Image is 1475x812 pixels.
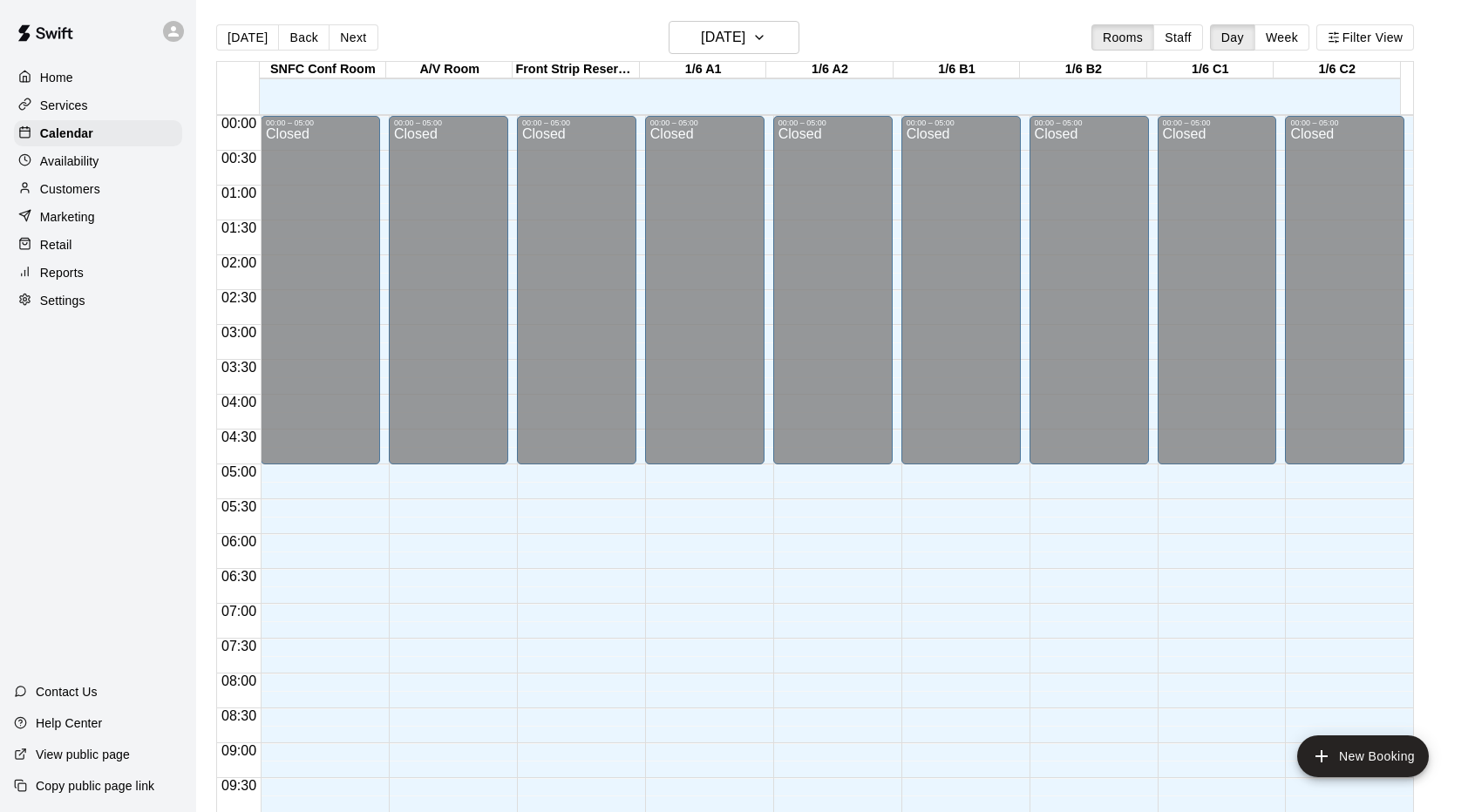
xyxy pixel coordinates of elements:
[901,116,1021,464] div: 00:00 – 05:00: Closed
[1290,118,1399,127] div: 00:00 – 05:00
[1254,24,1309,51] button: Week
[266,127,375,470] div: Closed
[217,325,261,340] span: 03:00
[894,62,1020,78] div: 1/6 B1
[40,208,95,226] p: Marketing
[778,127,887,470] div: Closed
[40,180,100,198] p: Customers
[14,148,182,174] a: Availability
[40,236,72,254] p: Retail
[1285,116,1404,464] div: 00:00 – 05:00: Closed
[650,127,759,470] div: Closed
[522,127,631,470] div: Closed
[40,97,88,114] p: Services
[217,186,261,200] span: 01:00
[40,69,73,86] p: Home
[217,255,261,270] span: 02:00
[907,127,1016,470] div: Closed
[645,116,765,464] div: 00:00 – 05:00: Closed
[1163,118,1272,127] div: 00:00 – 05:00
[14,260,182,286] a: Reports
[40,292,85,309] p: Settings
[669,21,799,54] button: [DATE]
[217,220,261,235] span: 01:30
[1158,116,1277,464] div: 00:00 – 05:00: Closed
[394,118,503,127] div: 00:00 – 05:00
[907,118,1016,127] div: 00:00 – 05:00
[394,127,503,470] div: Closed
[1091,24,1154,51] button: Rooms
[1147,62,1274,78] div: 1/6 C1
[1290,127,1399,470] div: Closed
[40,264,84,281] p: Reports
[1274,62,1400,78] div: 1/6 C2
[650,118,759,127] div: 00:00 – 05:00
[1035,118,1144,127] div: 00:00 – 05:00
[217,395,261,409] span: 04:00
[386,62,513,78] div: A/V Room
[329,24,377,51] button: Next
[217,464,261,479] span: 05:00
[1020,62,1146,78] div: 1/6 B2
[14,176,182,202] a: Customers
[216,24,279,51] button: [DATE]
[217,708,261,723] span: 08:30
[14,92,182,118] a: Services
[1297,735,1429,777] button: add
[261,116,380,464] div: 00:00 – 05:00: Closed
[778,118,887,127] div: 00:00 – 05:00
[14,232,182,258] a: Retail
[217,639,261,653] span: 07:30
[217,534,261,549] span: 06:00
[36,777,154,795] p: Copy public page link
[217,778,261,793] span: 09:30
[278,24,330,51] button: Back
[1030,116,1149,464] div: 00:00 – 05:00: Closed
[640,62,766,78] div: 1/6 A1
[217,673,261,688] span: 08:00
[766,62,893,78] div: 1/6 A2
[40,152,99,170] p: Availability
[389,116,508,464] div: 00:00 – 05:00: Closed
[522,118,631,127] div: 00:00 – 05:00
[217,116,261,131] span: 00:00
[217,499,261,514] span: 05:30
[36,746,130,763] p: View public page
[1316,24,1414,51] button: Filter View
[217,569,261,584] span: 06:30
[513,62,639,78] div: Front Strip Reservation
[40,125,93,142] p: Calendar
[36,714,102,732] p: Help Center
[36,683,98,700] p: Contact Us
[517,116,636,464] div: 00:00 – 05:00: Closed
[217,151,261,166] span: 00:30
[217,290,261,305] span: 02:30
[260,62,386,78] div: SNFC Conf Room
[1210,24,1255,51] button: Day
[217,743,261,758] span: 09:00
[14,204,182,230] a: Marketing
[1153,24,1203,51] button: Staff
[701,25,745,50] h6: [DATE]
[14,288,182,314] a: Settings
[773,116,893,464] div: 00:00 – 05:00: Closed
[1163,127,1272,470] div: Closed
[217,360,261,375] span: 03:30
[1035,127,1144,470] div: Closed
[14,64,182,91] a: Home
[14,120,182,146] a: Calendar
[217,604,261,619] span: 07:00
[266,118,375,127] div: 00:00 – 05:00
[217,430,261,444] span: 04:30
